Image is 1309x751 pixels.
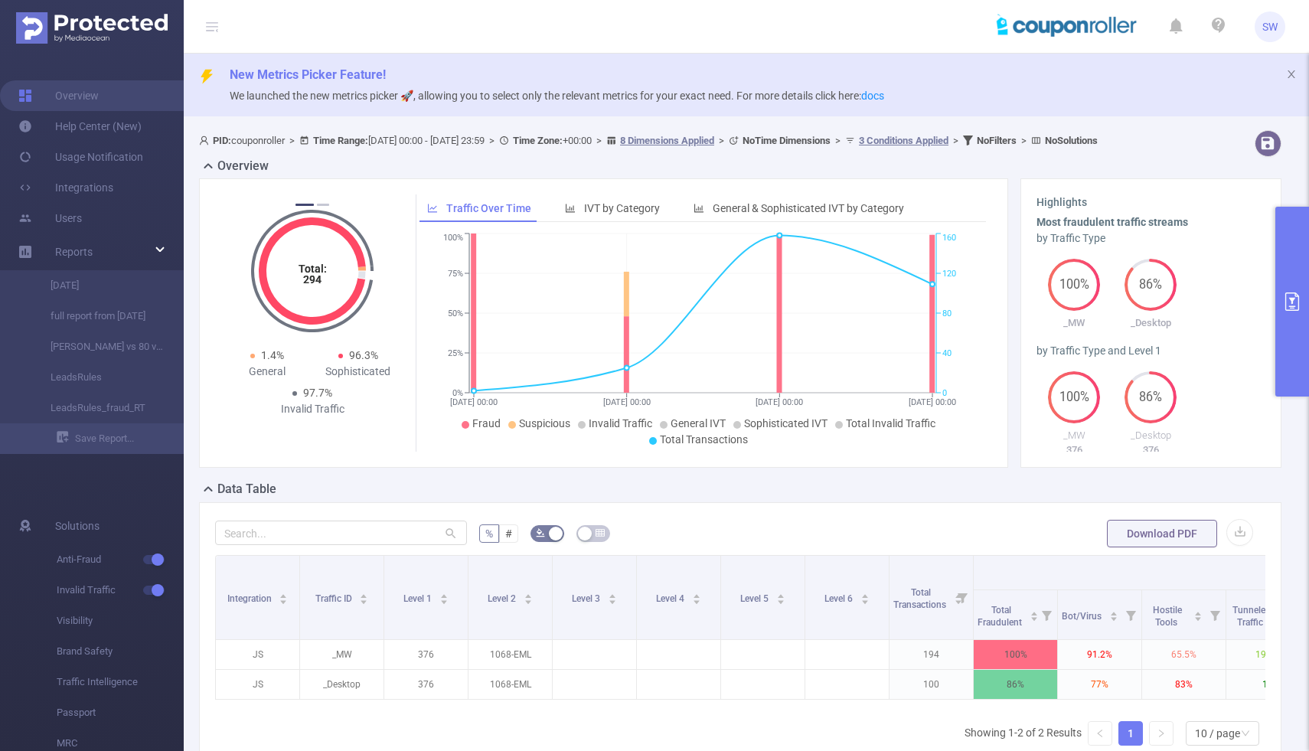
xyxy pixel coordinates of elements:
span: Level 5 [740,593,771,604]
div: Sort [776,592,785,601]
a: Save Report... [57,423,184,454]
h2: Data Table [217,480,276,498]
span: Total Fraudulent [978,605,1024,628]
span: > [831,135,845,146]
a: [PERSON_NAME] vs 80 vs nor [31,331,165,362]
u: 3 Conditions Applied [859,135,948,146]
i: icon: left [1095,729,1105,738]
h2: Overview [217,157,269,175]
span: 96.3% [349,349,378,361]
span: Hostile Tools [1153,605,1182,628]
a: Integrations [18,172,113,203]
span: Anti-Fraud [57,544,184,575]
b: No Filters [977,135,1017,146]
b: Time Zone: [513,135,563,146]
p: 65.5% [1142,640,1226,669]
i: icon: caret-up [524,592,532,596]
span: New Metrics Picker Feature! [230,67,386,82]
span: > [948,135,963,146]
i: icon: caret-down [608,598,616,602]
span: Passport [57,697,184,728]
i: icon: caret-down [1109,615,1118,619]
span: > [485,135,499,146]
span: IVT by Category [584,202,660,214]
b: No Solutions [1045,135,1098,146]
span: 86% [1125,391,1177,403]
p: 194 [890,640,973,669]
span: Solutions [55,511,100,541]
i: icon: caret-down [279,598,288,602]
p: 1068-EML [468,640,552,669]
p: 1068-EML [468,670,552,699]
div: Sort [1109,609,1118,619]
div: Invalid Traffic [267,401,358,417]
p: JS [216,670,299,699]
tspan: [DATE] 00:00 [450,397,498,407]
span: Invalid Traffic [57,575,184,606]
span: > [714,135,729,146]
span: Level 6 [824,593,855,604]
input: Search... [215,521,467,545]
a: Reports [55,237,93,267]
span: 100% [1048,391,1100,403]
span: 97.7% [303,387,332,399]
p: 376 [1112,442,1189,458]
span: Traffic ID [315,593,354,604]
span: > [285,135,299,146]
span: Visibility [57,606,184,636]
div: Sort [860,592,870,601]
i: Filter menu [1036,590,1057,639]
a: Usage Notification [18,142,143,172]
li: Previous Page [1088,721,1112,746]
span: Bot/Virus [1062,611,1104,622]
span: Sophisticated IVT [744,417,828,429]
span: % [485,527,493,540]
span: Traffic Over Time [446,202,531,214]
a: Overview [18,80,99,111]
a: [DATE] [31,270,165,301]
i: icon: bar-chart [565,203,576,214]
tspan: 294 [303,273,322,286]
div: Sort [439,592,449,601]
div: General [221,364,312,380]
p: _Desktop [1112,428,1189,443]
p: _Desktop [300,670,384,699]
span: Suspicious [519,417,570,429]
i: icon: line-chart [427,203,438,214]
div: Sort [692,592,701,601]
span: 1.4% [261,349,284,361]
i: icon: bar-chart [694,203,704,214]
i: icon: bg-colors [536,528,545,537]
img: Protected Media [16,12,168,44]
i: icon: caret-up [860,592,869,596]
tspan: 40 [942,348,952,358]
i: icon: table [596,528,605,537]
span: Tunneled Traffic [1232,605,1271,628]
p: 86% [974,670,1057,699]
a: LeadsRules_fraud_RT [31,393,165,423]
a: Help Center (New) [18,111,142,142]
p: 376 [384,640,468,669]
span: We launched the new metrics picker 🚀, allowing you to select only the relevant metrics for your e... [230,90,884,102]
span: > [1017,135,1031,146]
i: icon: caret-down [360,598,368,602]
tspan: 0 [942,388,947,398]
i: icon: caret-up [1030,609,1038,614]
i: icon: caret-up [1109,609,1118,614]
button: icon: close [1286,66,1297,83]
div: 10 / page [1195,722,1240,745]
b: Time Range: [313,135,368,146]
p: 376 [1036,442,1113,458]
span: Reports [55,246,93,258]
i: Filter menu [952,556,973,639]
p: 83% [1142,670,1226,699]
i: icon: caret-up [360,592,368,596]
span: Level 3 [572,593,602,604]
tspan: 0% [452,388,463,398]
button: 1 [295,204,314,206]
div: Sort [359,592,368,601]
div: Sophisticated [312,364,403,380]
div: Sort [524,592,533,601]
span: Total Transactions [660,433,748,446]
i: icon: caret-down [1030,615,1038,619]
